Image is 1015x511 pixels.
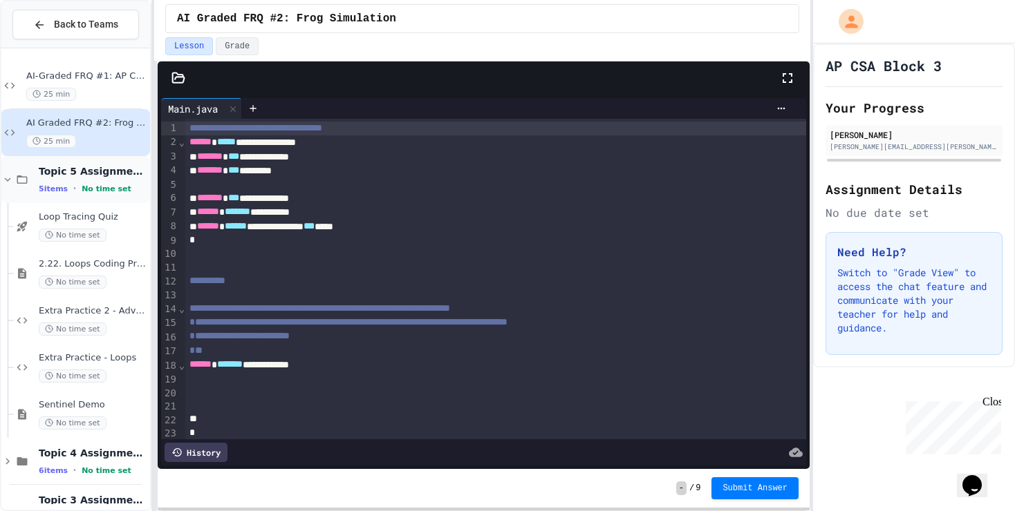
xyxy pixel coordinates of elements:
[178,303,185,314] span: Fold line
[39,165,147,177] span: Topic 5 Assignments
[161,122,178,135] div: 1
[39,258,147,270] span: 2.22. Loops Coding Practice (2.7-2.12)
[39,352,147,364] span: Extra Practice - Loops
[26,135,76,148] span: 25 min
[165,443,227,462] div: History
[689,483,694,494] span: /
[39,416,106,430] span: No time set
[216,37,259,55] button: Grade
[900,396,1001,454] iframe: chat widget
[161,427,178,441] div: 23
[161,289,178,302] div: 13
[161,275,178,289] div: 12
[26,117,147,129] span: AI Graded FRQ #2: Frog Simulation
[161,220,178,233] div: 8
[54,17,118,32] span: Back to Teams
[837,244,991,260] h3: Need Help?
[161,191,178,205] div: 6
[161,414,178,427] div: 22
[161,345,178,358] div: 17
[837,266,991,335] p: Switch to "Grade View" to access the chat feature and communicate with your teacher for help and ...
[39,229,106,242] span: No time set
[826,98,1003,117] h2: Your Progress
[161,302,178,316] div: 14
[82,466,131,475] span: No time set
[39,369,106,383] span: No time set
[39,399,147,411] span: Sentinel Demo
[82,184,131,193] span: No time set
[161,102,225,116] div: Main.java
[161,206,178,220] div: 7
[178,360,185,371] span: Fold line
[39,447,147,459] span: Topic 4 Assignments
[161,135,178,149] div: 2
[161,373,178,387] div: 19
[723,483,788,494] span: Submit Answer
[177,10,396,27] span: AI Graded FRQ #2: Frog Simulation
[39,305,147,317] span: Extra Practice 2 - Advanced Loops
[696,483,700,494] span: 9
[824,6,867,37] div: My Account
[161,178,178,192] div: 5
[676,481,687,495] span: -
[830,142,998,152] div: [PERSON_NAME][EMAIL_ADDRESS][PERSON_NAME][DOMAIN_NAME]
[73,465,76,476] span: •
[161,359,178,373] div: 18
[39,466,68,475] span: 6 items
[161,400,178,414] div: 21
[161,164,178,177] div: 4
[161,247,178,261] div: 10
[39,211,147,223] span: Loop Tracing Quiz
[161,150,178,164] div: 3
[161,387,178,401] div: 20
[161,331,178,345] div: 16
[39,322,106,336] span: No time set
[711,477,799,499] button: Submit Answer
[26,70,147,82] span: AI-Graded FRQ #1: AP Calendar
[826,56,942,75] h1: AP CSA Block 3
[826,204,1003,221] div: No due date set
[73,183,76,194] span: •
[957,456,1001,497] iframe: chat widget
[161,234,178,248] div: 9
[6,6,95,88] div: Chat with us now!Close
[161,98,242,119] div: Main.java
[39,494,147,506] span: Topic 3 Assignments
[165,37,213,55] button: Lesson
[161,261,178,275] div: 11
[826,180,1003,199] h2: Assignment Details
[178,137,185,148] span: Fold line
[161,316,178,330] div: 15
[39,276,106,289] span: No time set
[39,184,68,193] span: 5 items
[830,128,998,141] div: [PERSON_NAME]
[26,88,76,101] span: 25 min
[12,10,139,39] button: Back to Teams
